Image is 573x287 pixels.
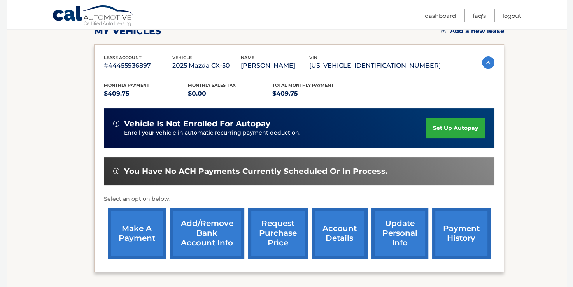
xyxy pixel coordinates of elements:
[104,194,494,204] p: Select an option below:
[432,208,491,259] a: payment history
[172,60,241,71] p: 2025 Mazda CX-50
[170,208,244,259] a: Add/Remove bank account info
[441,27,504,35] a: Add a new lease
[248,208,308,259] a: request purchase price
[124,166,387,176] span: You have no ACH payments currently scheduled or in process.
[104,55,142,60] span: lease account
[172,55,192,60] span: vehicle
[241,55,254,60] span: name
[312,208,368,259] a: account details
[441,28,446,33] img: add.svg
[104,82,149,88] span: Monthly Payment
[113,168,119,174] img: alert-white.svg
[94,25,161,37] h2: my vehicles
[108,208,166,259] a: make a payment
[426,118,485,138] a: set up autopay
[188,88,272,99] p: $0.00
[104,60,172,71] p: #44455936897
[272,82,334,88] span: Total Monthly Payment
[104,88,188,99] p: $409.75
[425,9,456,22] a: Dashboard
[124,119,270,129] span: vehicle is not enrolled for autopay
[503,9,521,22] a: Logout
[52,5,134,28] a: Cal Automotive
[309,60,441,71] p: [US_VEHICLE_IDENTIFICATION_NUMBER]
[113,121,119,127] img: alert-white.svg
[241,60,309,71] p: [PERSON_NAME]
[371,208,428,259] a: update personal info
[272,88,357,99] p: $409.75
[482,56,494,69] img: accordion-active.svg
[124,129,426,137] p: Enroll your vehicle in automatic recurring payment deduction.
[188,82,236,88] span: Monthly sales Tax
[309,55,317,60] span: vin
[473,9,486,22] a: FAQ's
